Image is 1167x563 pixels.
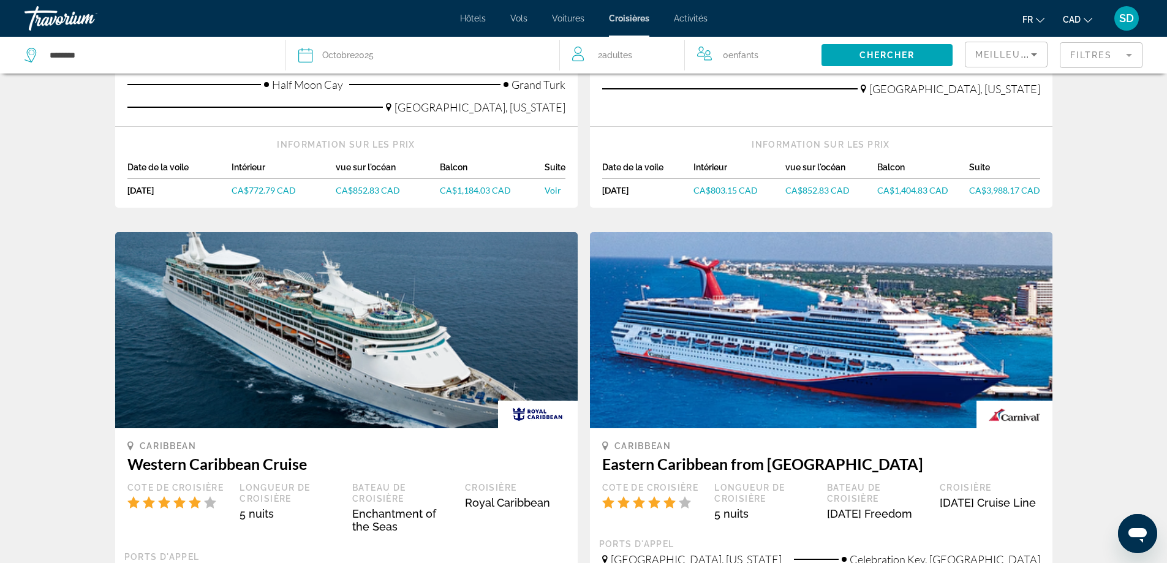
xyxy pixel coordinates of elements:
div: Date de la voile [602,162,694,179]
span: CA$852.83 CAD [336,185,400,195]
div: 2025 [322,47,374,64]
a: CA$1,184.03 CAD [440,185,544,195]
a: CA$772.79 CAD [232,185,336,195]
span: Chercher [859,50,915,60]
div: Croisière [940,482,1040,493]
span: Half Moon Cay [272,78,343,91]
button: Filter [1060,42,1142,69]
button: User Menu [1111,6,1142,31]
span: Enfants [728,50,758,60]
a: Travorium [25,2,147,34]
iframe: Bouton de lancement de la fenêtre de messagerie [1118,514,1157,553]
span: Octobre [322,50,355,60]
div: Balcon [877,162,969,179]
span: Voir [545,185,561,195]
div: Ports d'appel [599,538,1043,550]
span: Adultes [602,50,632,60]
span: CA$1,404.83 CAD [877,185,948,195]
div: [DATE] [602,185,694,195]
a: Hôtels [460,13,486,23]
img: rci_new_resized.gif [498,401,578,428]
div: Suite [969,162,1040,179]
a: CA$1,404.83 CAD [877,185,969,195]
span: CA$803.15 CAD [693,185,758,195]
span: Caribbean [140,441,197,451]
a: Vols [510,13,527,23]
div: Cote de croisière [602,482,703,493]
h3: Western Caribbean Cruise [127,455,565,473]
div: Bateau de croisière [352,482,453,504]
span: Grand Turk [512,78,565,91]
div: Ports d'appel [124,551,568,562]
div: Information sur les prix [602,139,1040,150]
div: Longueur de croisière [714,482,815,504]
div: Croisière [465,482,565,493]
div: Intérieur [693,162,785,179]
div: 5 nuits [240,507,340,520]
div: Date de la voile [127,162,232,179]
span: fr [1022,15,1033,25]
button: Chercher [821,44,953,66]
span: [GEOGRAPHIC_DATA], [US_STATE] [395,100,565,114]
div: 5 nuits [714,507,815,520]
span: SD [1119,12,1134,25]
button: Change language [1022,10,1044,28]
span: CAD [1063,15,1081,25]
div: Bateau de croisière [827,482,927,504]
div: Cote de croisière [127,482,228,493]
a: CA$803.15 CAD [693,185,785,195]
a: Croisières [609,13,649,23]
div: Longueur de croisière [240,482,340,504]
mat-select: Sort by [975,47,1037,62]
div: [DATE] Freedom [827,507,927,520]
div: vue sur l'océan [785,162,877,179]
a: CA$3,988.17 CAD [969,185,1040,195]
span: CA$772.79 CAD [232,185,296,195]
span: Meilleures affaires [975,50,1093,59]
button: Travelers: 2 adults, 0 children [560,37,821,74]
button: Octobre2025 [298,37,547,74]
div: Balcon [440,162,544,179]
img: 1595237642.png [115,232,578,428]
a: Activités [674,13,708,23]
a: Voir [545,185,565,195]
div: Suite [545,162,565,179]
span: CA$1,184.03 CAD [440,185,511,195]
button: Change currency [1063,10,1092,28]
h3: Eastern Caribbean from [GEOGRAPHIC_DATA] [602,455,1040,473]
img: carnival.gif [976,401,1052,428]
img: 1716545262.png [590,232,1052,428]
a: CA$852.83 CAD [336,185,440,195]
div: Intérieur [232,162,336,179]
a: CA$852.83 CAD [785,185,877,195]
a: Voitures [552,13,584,23]
div: vue sur l'océan [336,162,440,179]
span: 0 [723,47,758,64]
span: CA$852.83 CAD [785,185,850,195]
div: Royal Caribbean [465,496,565,509]
div: Enchantment of the Seas [352,507,453,533]
span: 2 [598,47,632,64]
span: [GEOGRAPHIC_DATA], [US_STATE] [869,82,1040,96]
span: Caribbean [614,441,671,451]
div: [DATE] Cruise Line [940,496,1040,509]
div: Information sur les prix [127,139,565,150]
div: [DATE] [127,185,232,195]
